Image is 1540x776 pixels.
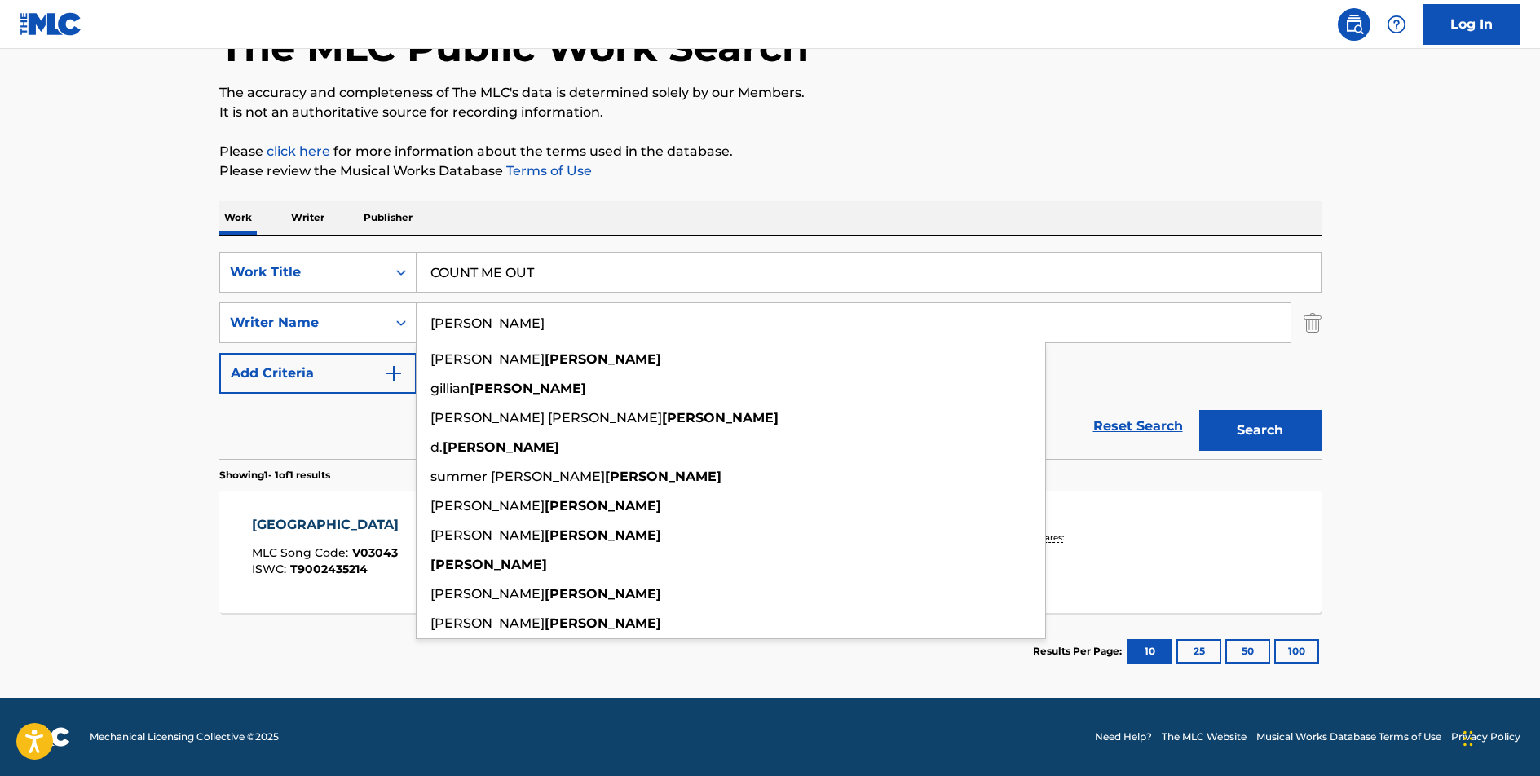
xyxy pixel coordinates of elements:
[430,439,443,455] span: d.
[545,351,661,367] strong: [PERSON_NAME]
[1256,730,1441,744] a: Musical Works Database Terms of Use
[230,262,377,282] div: Work Title
[1162,730,1247,744] a: The MLC Website
[252,545,352,560] span: MLC Song Code :
[20,727,70,747] img: logo
[1423,4,1520,45] a: Log In
[430,498,545,514] span: [PERSON_NAME]
[605,469,721,484] strong: [PERSON_NAME]
[430,381,470,396] span: gillian
[1176,639,1221,664] button: 25
[1274,639,1319,664] button: 100
[219,161,1322,181] p: Please review the Musical Works Database
[230,313,377,333] div: Writer Name
[219,468,330,483] p: Showing 1 - 1 of 1 results
[1225,639,1270,664] button: 50
[1458,698,1540,776] iframe: Chat Widget
[430,351,545,367] span: [PERSON_NAME]
[503,163,592,179] a: Terms of Use
[430,615,545,631] span: [PERSON_NAME]
[384,364,404,383] img: 9d2ae6d4665cec9f34b9.svg
[545,527,661,543] strong: [PERSON_NAME]
[267,143,330,159] a: click here
[545,615,661,631] strong: [PERSON_NAME]
[359,201,417,235] p: Publisher
[443,439,559,455] strong: [PERSON_NAME]
[219,353,417,394] button: Add Criteria
[286,201,329,235] p: Writer
[1095,730,1152,744] a: Need Help?
[219,83,1322,103] p: The accuracy and completeness of The MLC's data is determined solely by our Members.
[252,562,290,576] span: ISWC :
[219,103,1322,122] p: It is not an authoritative source for recording information.
[662,410,779,425] strong: [PERSON_NAME]
[290,562,368,576] span: T9002435214
[219,201,257,235] p: Work
[545,586,661,602] strong: [PERSON_NAME]
[430,410,662,425] span: [PERSON_NAME] [PERSON_NAME]
[252,515,407,535] div: [GEOGRAPHIC_DATA]
[1380,8,1413,41] div: Help
[20,12,82,36] img: MLC Logo
[430,469,605,484] span: summer [PERSON_NAME]
[1344,15,1364,34] img: search
[1304,302,1322,343] img: Delete Criterion
[1033,644,1126,659] p: Results Per Page:
[1085,408,1191,444] a: Reset Search
[545,498,661,514] strong: [PERSON_NAME]
[470,381,586,396] strong: [PERSON_NAME]
[1338,8,1370,41] a: Public Search
[430,586,545,602] span: [PERSON_NAME]
[90,730,279,744] span: Mechanical Licensing Collective © 2025
[352,545,398,560] span: V03043
[430,557,547,572] strong: [PERSON_NAME]
[1199,410,1322,451] button: Search
[219,252,1322,459] form: Search Form
[1387,15,1406,34] img: help
[1451,730,1520,744] a: Privacy Policy
[1463,714,1473,763] div: Drag
[430,527,545,543] span: [PERSON_NAME]
[1127,639,1172,664] button: 10
[219,491,1322,613] a: [GEOGRAPHIC_DATA]MLC Song Code:V03043ISWC:T9002435214Writers (3)[PERSON_NAME], [PERSON_NAME], [PE...
[219,142,1322,161] p: Please for more information about the terms used in the database.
